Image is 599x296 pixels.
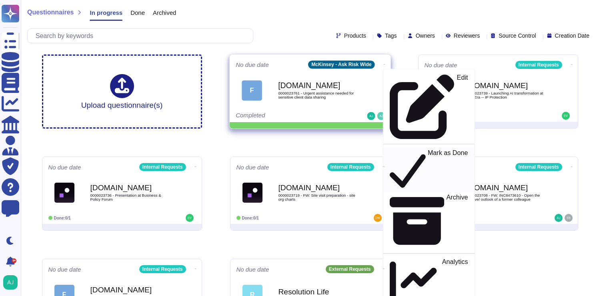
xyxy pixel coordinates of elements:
[48,164,81,170] span: No due date
[278,91,359,99] span: 0000023761 - Urgent assistance needed for sensitive client data sharing
[555,33,589,38] span: Creation Date
[32,29,253,43] input: Search by keywords
[515,163,562,171] div: Internal Requests
[278,288,359,296] b: Resolution Life
[515,61,562,69] div: Internal Requests
[153,10,176,16] span: Archived
[454,33,480,38] span: Reviewers
[385,33,397,38] span: Tags
[236,62,269,68] span: No due date
[446,194,468,248] p: Archive
[90,184,170,191] b: [DOMAIN_NAME]
[278,82,359,89] b: [DOMAIN_NAME]
[427,149,468,190] p: Mark as Done
[467,184,547,191] b: [DOMAIN_NAME]
[27,9,74,16] span: Questionnaires
[499,33,536,38] span: Source Control
[344,33,366,38] span: Products
[139,163,186,171] div: Internal Requests
[467,91,547,99] span: 0000023739 - Launching AI transformation at NextEra -- IP Protection
[90,193,170,201] span: 0000023736 - Presentation at Business & Policy Forum
[90,10,122,16] span: In progress
[236,266,269,272] span: No due date
[236,164,269,170] span: No due date
[90,286,170,294] b: [DOMAIN_NAME]
[3,275,18,290] img: user
[278,193,359,201] span: 0000023719 - FW: Site visit preparation - site org charts
[425,62,457,68] span: No due date
[242,216,259,220] span: Done: 0/1
[326,265,374,273] div: External Requests
[236,112,335,120] div: Completed
[562,112,570,120] img: user
[383,192,474,250] a: Archive
[565,214,573,222] img: user
[2,274,23,291] button: user
[54,183,74,203] img: Logo
[467,82,547,89] b: [DOMAIN_NAME]
[555,214,563,222] img: user
[416,33,435,38] span: Owners
[81,74,163,109] div: Upload questionnaire(s)
[54,216,71,220] span: Done: 0/1
[130,10,145,16] span: Done
[374,214,382,222] img: user
[467,193,547,201] span: 0000023708 - FW: INC8473610 - Open the archive/ outlook of a former colleague
[327,163,374,171] div: Internal Requests
[383,72,474,141] a: Edit
[48,266,81,272] span: No due date
[139,265,186,273] div: Internal Requests
[457,75,468,139] p: Edit
[242,80,262,101] div: F
[278,184,359,191] b: [DOMAIN_NAME]
[367,112,375,120] img: user
[383,147,474,192] a: Mark as Done
[377,112,385,120] img: user
[186,214,194,222] img: user
[12,258,16,263] div: 9+
[308,60,375,68] div: McKinsey - Ask Risk Wide
[242,183,262,203] img: Logo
